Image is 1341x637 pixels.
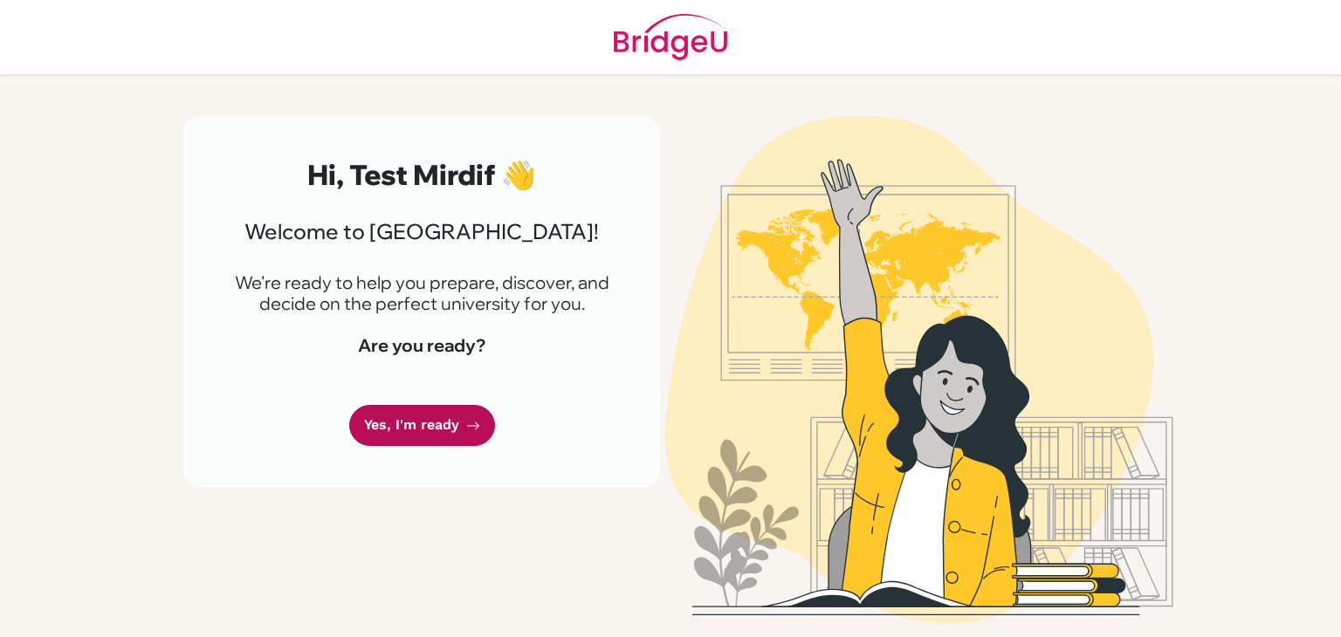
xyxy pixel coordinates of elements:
p: We're ready to help you prepare, discover, and decide on the perfect university for you. [225,272,618,314]
h3: Welcome to [GEOGRAPHIC_DATA]! [225,219,618,244]
h4: Are you ready? [225,335,618,356]
h2: Hi, Test Mirdif 👋 [225,158,618,191]
a: Yes, I'm ready [349,405,495,446]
